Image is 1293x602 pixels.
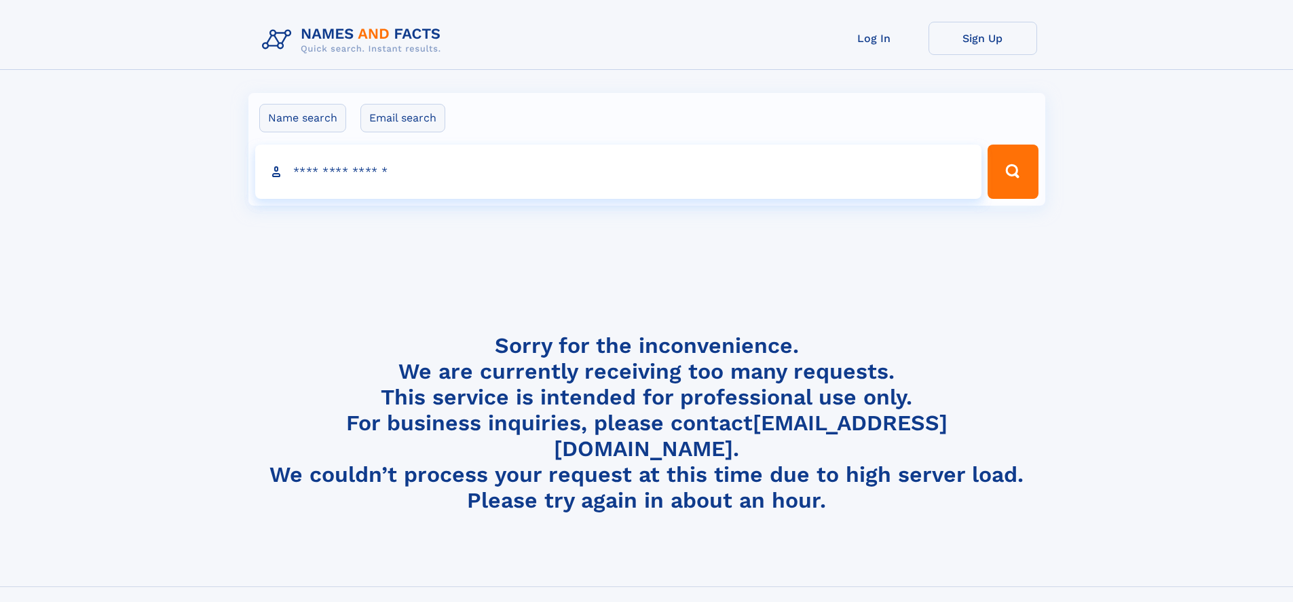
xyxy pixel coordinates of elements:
[257,333,1037,514] h4: Sorry for the inconvenience. We are currently receiving too many requests. This service is intend...
[554,410,948,462] a: [EMAIL_ADDRESS][DOMAIN_NAME]
[255,145,982,199] input: search input
[257,22,452,58] img: Logo Names and Facts
[360,104,445,132] label: Email search
[929,22,1037,55] a: Sign Up
[820,22,929,55] a: Log In
[259,104,346,132] label: Name search
[988,145,1038,199] button: Search Button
